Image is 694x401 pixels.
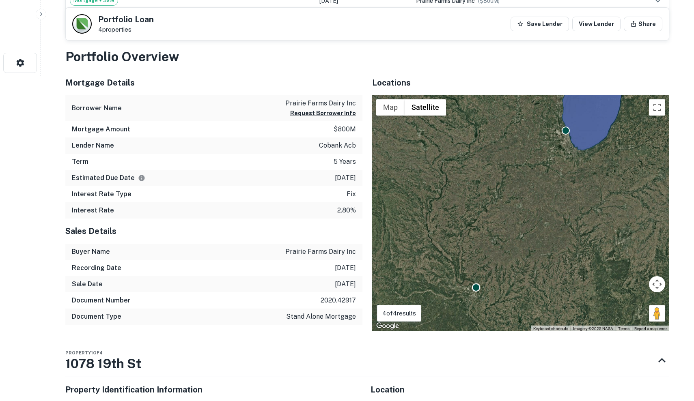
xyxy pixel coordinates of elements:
button: Toggle fullscreen view [649,99,665,116]
p: prairie farms dairy inc [285,247,356,257]
h6: Buyer Name [72,247,110,257]
h6: Lender Name [72,141,114,150]
h6: Interest Rate [72,206,114,215]
a: Terms (opens in new tab) [618,326,629,331]
a: View Lender [572,17,621,31]
p: $800m [334,124,356,134]
p: [DATE] [335,263,356,273]
h6: Document Number [72,296,131,305]
button: Request Borrower Info [290,108,356,118]
h5: Portfolio Loan [98,15,154,24]
h6: Estimated Due Date [72,173,145,183]
h6: Sale Date [72,279,103,289]
button: Show street map [376,99,405,116]
button: Keyboard shortcuts [533,326,568,332]
h6: Borrower Name [72,103,122,113]
button: Drag Pegman onto the map to open Street View [649,305,665,322]
p: [DATE] [335,279,356,289]
p: prairie farms dairy inc [285,99,356,108]
h6: Recording Date [72,263,121,273]
img: Google [374,321,401,331]
span: Imagery ©2025 NASA [573,326,613,331]
svg: Estimate is based on a standard schedule for this type of loan. [138,174,145,182]
p: fix [347,189,356,199]
h6: Term [72,157,88,167]
button: Map camera controls [649,276,665,292]
h5: Location [371,384,669,396]
a: Open this area in Google Maps (opens a new window) [374,321,401,331]
p: 4 properties [98,26,154,33]
h6: Mortgage Amount [72,124,130,134]
iframe: Chat Widget [653,336,694,375]
button: Show satellite imagery [405,99,446,116]
div: Property1of41078 19th St [65,344,669,377]
span: Property 1 of 4 [65,350,103,355]
h5: Locations [372,77,669,89]
p: 2.80% [337,206,356,215]
p: 5 years [334,157,356,167]
button: Share [624,17,662,31]
a: Report a map error [634,326,667,331]
h5: Property Identification Information [65,384,364,396]
h6: Document Type [72,312,121,322]
p: stand alone mortgage [286,312,356,322]
p: 4 of 4 results [382,309,416,318]
p: [DATE] [335,173,356,183]
h3: Portfolio Overview [65,47,669,66]
h6: Interest Rate Type [72,189,131,199]
p: 2020.42917 [321,296,356,305]
button: Save Lender [511,17,569,31]
h3: 1078 19th St [65,354,141,373]
h5: Mortgage Details [65,77,362,89]
p: cobank acb [319,141,356,150]
h5: Sales Details [65,225,362,237]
